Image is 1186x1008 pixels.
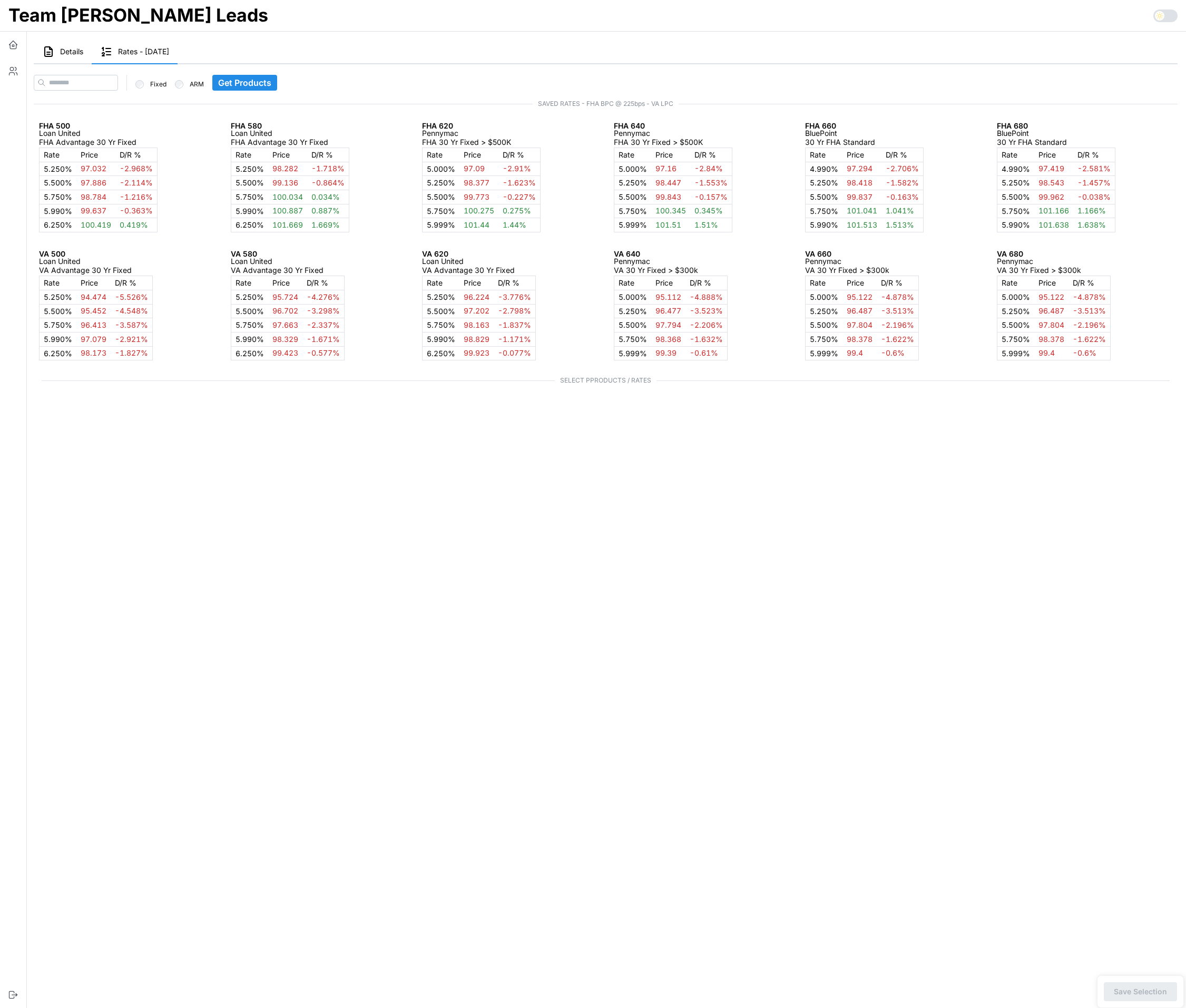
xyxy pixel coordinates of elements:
span: -1.582% [886,178,919,187]
span: 98.418 [847,178,873,187]
span: 97.079 [81,335,106,344]
td: Price [268,276,302,290]
td: % [423,318,460,332]
span: -3.523% [690,306,723,315]
span: 98.378 [1038,335,1064,344]
td: D/R % [1073,148,1115,162]
td: D/R % [690,148,732,162]
span: 99.962 [1038,192,1064,201]
span: -1.622% [881,335,914,344]
td: % [231,162,268,176]
td: % [997,204,1034,218]
p: VA 660 [805,250,919,258]
td: % [231,290,268,305]
span: 100.275 [464,206,494,215]
span: -2.114% [120,178,153,187]
span: -2.706% [886,164,919,173]
span: 97.16 [655,164,677,173]
span: -2.921% [115,335,148,344]
td: Rate [423,148,460,162]
span: 5.250 [619,307,640,316]
td: % [614,162,651,176]
span: 97.663 [272,320,298,329]
span: 5.250 [236,292,257,301]
span: 99.136 [272,178,298,187]
td: % [40,162,77,176]
td: % [806,304,843,318]
span: 97.804 [847,320,873,329]
span: 6.250 [236,220,257,229]
td: Rate [40,276,77,290]
span: -4.888% [690,292,723,301]
span: 96.702 [272,306,298,315]
span: 95.122 [847,292,873,301]
td: % [231,332,268,347]
td: Price [842,276,877,290]
p: Loan United [231,130,349,137]
span: -1.718% [311,164,345,173]
td: % [806,218,843,232]
span: 100.419 [81,220,111,229]
span: -1.632% [690,335,723,344]
span: 5.500 [236,178,257,187]
td: % [231,176,268,190]
span: 1.166% [1077,206,1106,215]
span: 5.250 [427,292,448,301]
span: -2.91% [503,164,531,173]
span: 98.829 [464,335,489,344]
span: -2.206% [690,320,723,329]
p: Loan United [422,258,536,265]
span: -4.878% [881,292,914,301]
td: D/R % [111,276,153,290]
span: -1.671% [307,335,340,344]
p: VA 580 [231,250,345,258]
span: 5.750 [236,320,257,329]
td: Rate [997,276,1034,290]
td: D/R % [307,148,349,162]
span: 96.487 [847,306,873,315]
span: -2.196% [1073,320,1106,329]
span: 97.794 [655,320,681,329]
span: 101.638 [1038,220,1069,229]
p: VA Advantage 30 Yr Fixed [231,265,345,276]
td: % [423,176,460,190]
span: 5.500 [427,192,448,201]
span: 5.500 [44,178,65,187]
td: % [614,304,651,318]
td: % [806,290,843,305]
span: 5.500 [427,307,448,316]
td: % [231,346,268,360]
span: 98.378 [847,335,873,344]
td: % [806,204,843,218]
span: -3.587% [115,320,148,329]
span: 5.250 [427,178,448,187]
td: % [40,190,77,204]
span: 98.282 [272,164,298,173]
td: Rate [231,148,268,162]
td: % [423,190,460,204]
td: % [40,304,77,318]
td: % [231,204,268,218]
td: D/R % [115,148,158,162]
span: -4.548% [115,306,148,315]
td: Price [459,276,494,290]
span: -4.276% [307,292,340,301]
span: -1.171% [498,335,531,344]
span: -2.581% [1077,164,1111,173]
td: Rate [231,276,268,290]
td: % [40,218,77,232]
td: % [614,176,651,190]
p: FHA 580 [231,122,349,130]
span: -1.553% [694,178,728,187]
td: % [806,190,843,204]
td: % [997,218,1034,232]
span: 5.500 [236,307,257,316]
p: VA 30 Yr Fixed > $300k [614,265,728,276]
span: -2.798% [498,306,531,315]
span: 96.477 [655,306,681,315]
span: 5.000 [619,292,640,301]
p: Loan United [39,258,153,265]
p: VA 30 Yr Fixed > $300k [805,265,919,276]
td: % [806,332,843,347]
span: 5.750 [427,320,448,329]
